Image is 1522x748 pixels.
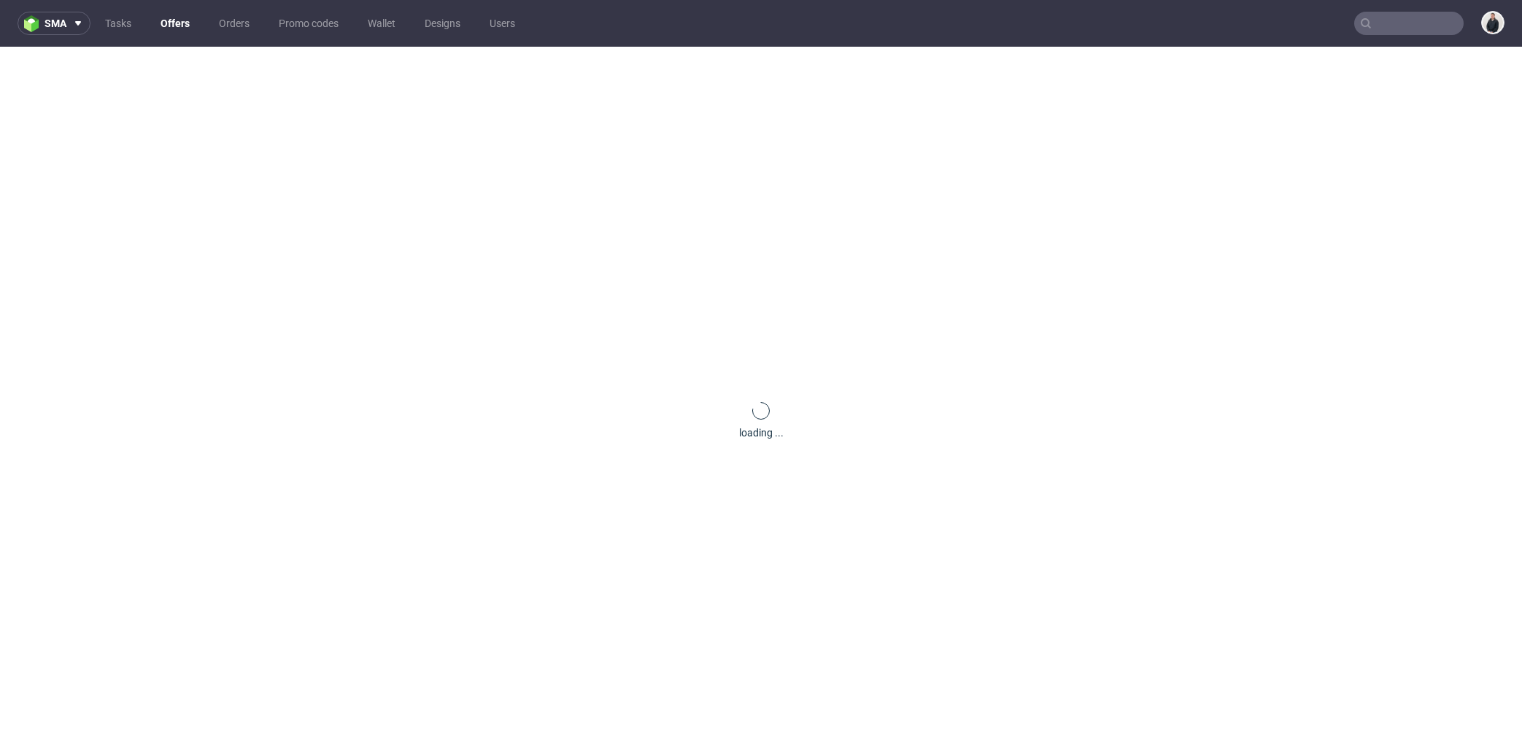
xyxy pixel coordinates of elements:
a: Designs [416,12,469,35]
button: sma [18,12,90,35]
div: loading ... [739,425,784,440]
span: sma [45,18,66,28]
a: Wallet [359,12,404,35]
img: Adrian Margula [1483,12,1503,33]
a: Tasks [96,12,140,35]
a: Users [481,12,524,35]
a: Offers [152,12,198,35]
a: Orders [210,12,258,35]
a: Promo codes [270,12,347,35]
img: logo [24,15,45,32]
